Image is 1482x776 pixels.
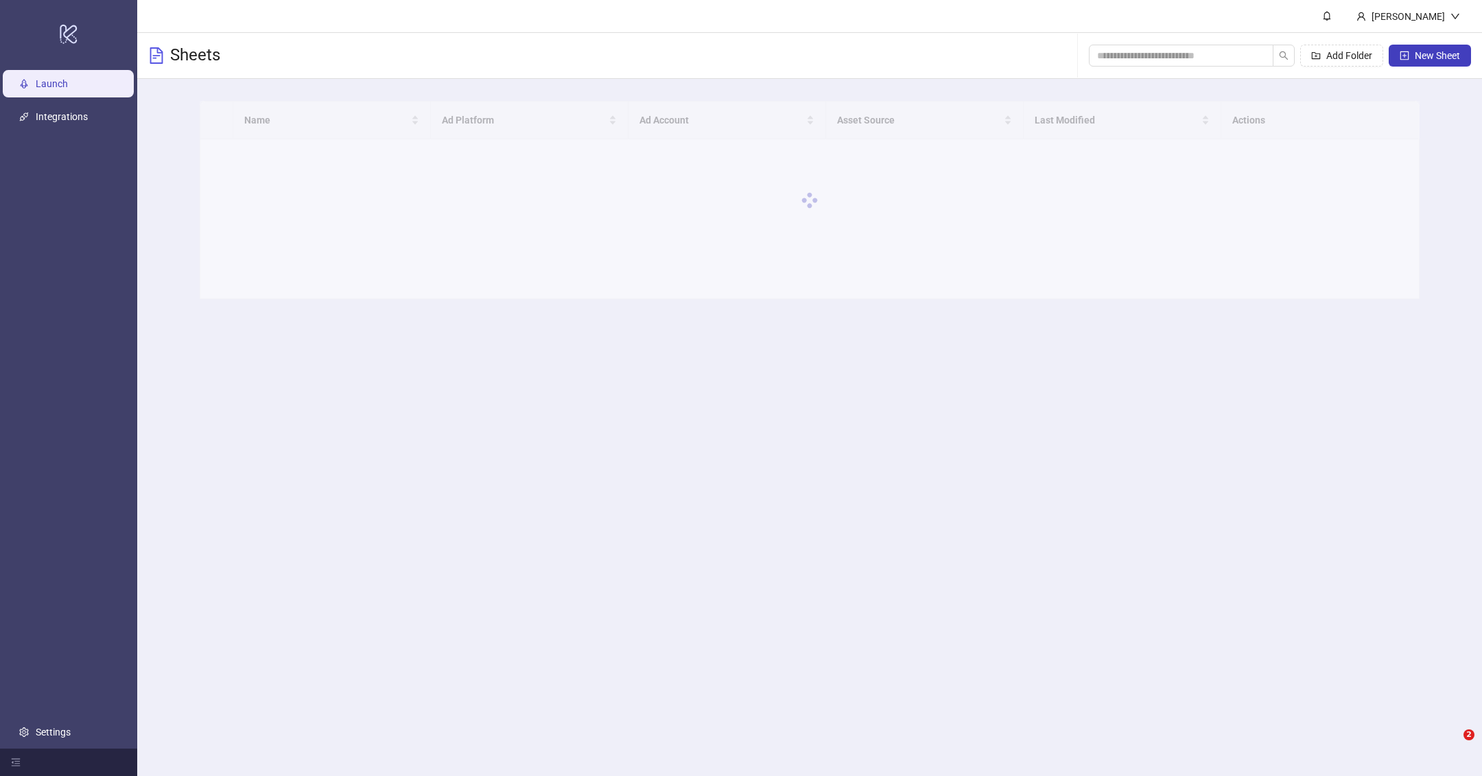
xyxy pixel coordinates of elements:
[1326,50,1372,61] span: Add Folder
[1415,50,1460,61] span: New Sheet
[36,727,71,738] a: Settings
[1322,11,1332,21] span: bell
[36,111,88,122] a: Integrations
[1435,729,1468,762] iframe: Intercom live chat
[170,45,220,67] h3: Sheets
[1356,12,1366,21] span: user
[1450,12,1460,21] span: down
[1366,9,1450,24] div: [PERSON_NAME]
[36,78,68,89] a: Launch
[1300,45,1383,67] button: Add Folder
[1279,51,1289,60] span: search
[11,757,21,767] span: menu-fold
[148,47,165,64] span: file-text
[1389,45,1471,67] button: New Sheet
[1400,51,1409,60] span: plus-square
[1311,51,1321,60] span: folder-add
[1463,729,1474,740] span: 2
